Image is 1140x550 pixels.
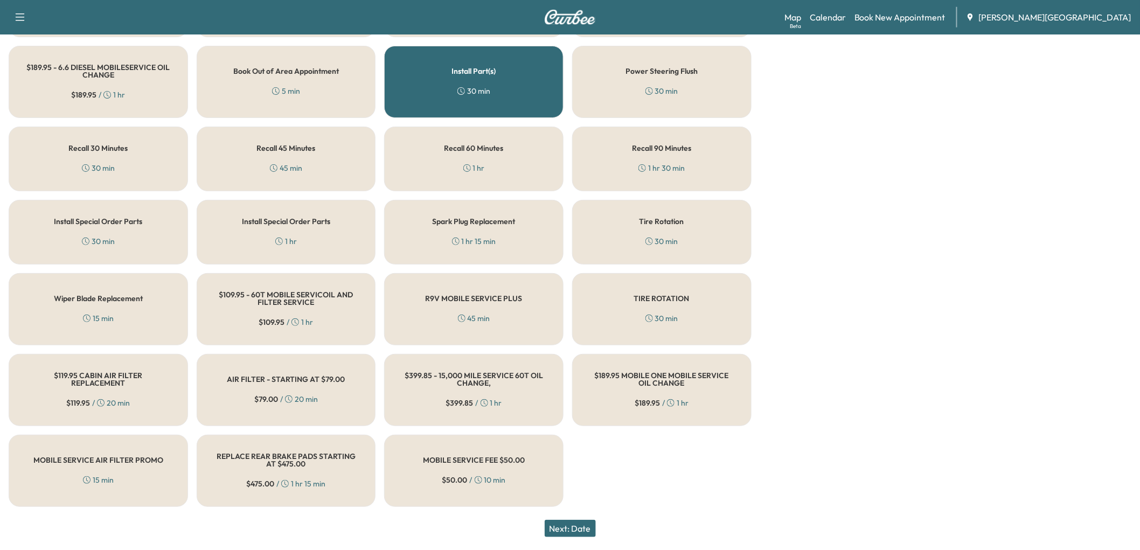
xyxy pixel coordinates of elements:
h5: $119.95 CABIN AIR FILTER REPLACEMENT [26,372,170,387]
span: $ 119.95 [66,398,90,408]
span: $ 399.85 [446,398,474,408]
a: Calendar [810,11,846,24]
h5: Tire Rotation [639,218,684,225]
div: 1 hr [275,236,297,247]
span: $ 189.95 [635,398,660,408]
span: $ 189.95 [71,89,96,100]
h5: AIR FILTER - STARTING AT $79.00 [227,375,345,383]
h5: Spark Plug Replacement [433,218,516,225]
div: / 1 hr [446,398,502,408]
span: $ 50.00 [442,475,468,485]
span: $ 475.00 [246,478,274,489]
h5: $109.95 - 60T MOBILE SERVICOIL AND FILTER SERVICE [214,291,358,306]
h5: Recall 90 Minutes [632,144,691,152]
span: $ 79.00 [254,394,278,405]
h5: MOBILE SERVICE AIR FILTER PROMO [33,456,163,464]
div: 30 min [82,236,115,247]
div: / 20 min [66,398,130,408]
h5: Install Part(s) [452,67,496,75]
h5: Book Out of Area Appointment [233,67,339,75]
a: MapBeta [784,11,801,24]
h5: Power Steering Flush [625,67,698,75]
h5: MOBILE SERVICE FEE $50.00 [423,456,525,464]
div: 1 hr 15 min [452,236,496,247]
h5: $189.95 MOBILE ONE MOBILE SERVICE OIL CHANGE [590,372,734,387]
h5: Recall 60 Minutes [444,144,504,152]
div: 1 hr 30 min [638,163,685,173]
h5: Install Special Order Parts [54,218,142,225]
div: 5 min [272,86,300,96]
h5: $399.85 - 15,000 MILE SERVICE 60T OIL CHANGE, [402,372,546,387]
div: 45 min [458,313,490,324]
h5: REPLACE REAR BRAKE PADS STARTING AT $475.00 [214,452,358,468]
span: $ 109.95 [259,317,284,328]
div: 30 min [82,163,115,173]
div: 15 min [83,475,114,485]
div: 30 min [645,236,678,247]
img: Curbee Logo [544,10,596,25]
div: 1 hr [463,163,485,173]
div: 30 min [457,86,490,96]
div: / 1 hr 15 min [246,478,325,489]
div: 15 min [83,313,114,324]
button: Next: Date [545,520,596,537]
h5: Recall 45 Minutes [256,144,315,152]
span: [PERSON_NAME][GEOGRAPHIC_DATA] [979,11,1131,24]
h5: R9V MOBILE SERVICE PLUS [426,295,523,302]
h5: $189.95 - 6.6 DIESEL MOBILESERVICE OIL CHANGE [26,64,170,79]
h5: TIRE ROTATION [634,295,690,302]
div: 45 min [270,163,302,173]
div: Beta [790,22,801,30]
h5: Recall 30 Minutes [68,144,128,152]
div: / 1 hr [71,89,125,100]
div: / 10 min [442,475,506,485]
div: 30 min [645,313,678,324]
a: Book New Appointment [854,11,946,24]
div: / 20 min [254,394,318,405]
div: / 1 hr [259,317,313,328]
div: / 1 hr [635,398,689,408]
div: 30 min [645,86,678,96]
h5: Install Special Order Parts [242,218,330,225]
h5: Wiper Blade Replacement [54,295,143,302]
